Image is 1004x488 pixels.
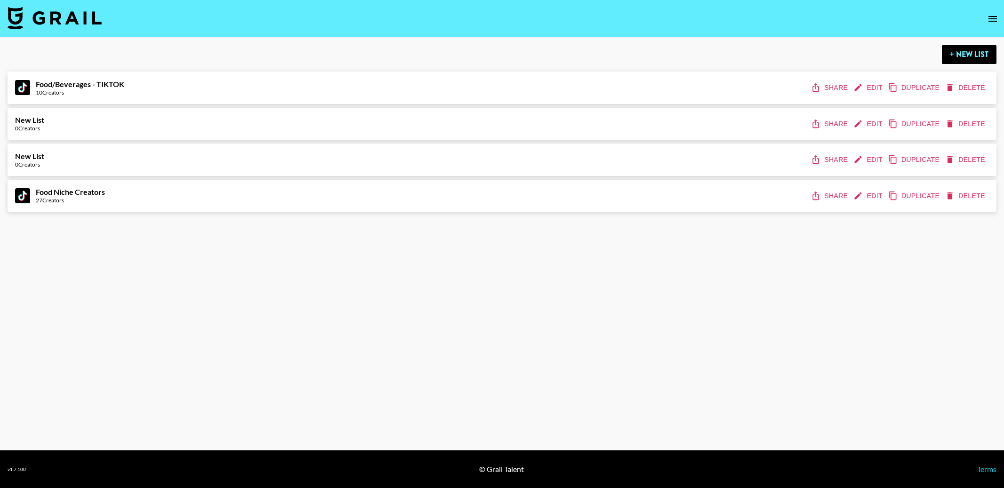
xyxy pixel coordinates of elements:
[809,187,851,205] button: share
[15,115,44,124] strong: New List
[8,466,26,472] div: v 1.7.100
[983,9,1002,28] button: open drawer
[943,115,989,133] button: delete
[886,115,943,133] button: duplicate
[886,187,943,205] button: duplicate
[15,80,30,95] img: TikTok
[886,79,943,96] button: duplicate
[809,151,851,168] button: share
[943,151,989,168] button: delete
[943,79,989,96] button: delete
[15,152,44,160] strong: New List
[851,151,886,168] button: edit
[36,187,105,196] strong: Food Niche Creators
[36,89,124,96] div: 10 Creators
[886,151,943,168] button: duplicate
[479,464,524,474] div: © Grail Talent
[851,187,886,205] button: edit
[977,464,996,473] a: Terms
[851,79,886,96] button: edit
[943,187,989,205] button: delete
[15,161,44,168] div: 0 Creators
[15,188,30,203] img: TikTok
[851,115,886,133] button: edit
[36,197,105,204] div: 27 Creators
[15,125,44,132] div: 0 Creators
[942,45,996,64] button: + New List
[36,80,124,88] strong: Food/Beverages - TIKTOK
[809,115,851,133] button: share
[809,79,851,96] button: share
[8,7,102,29] img: Grail Talent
